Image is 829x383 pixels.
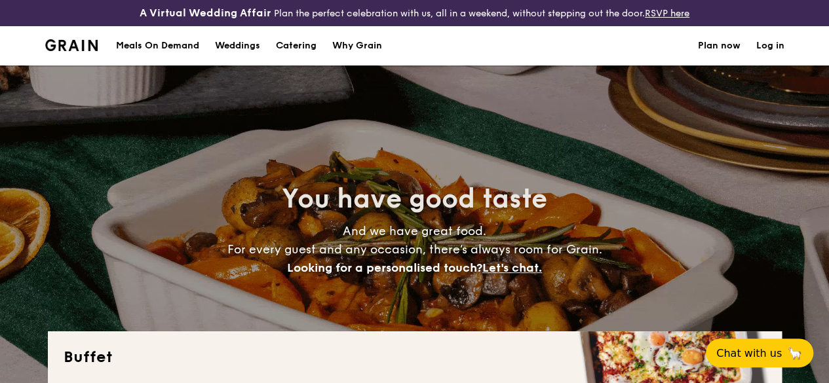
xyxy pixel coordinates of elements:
button: Chat with us🦙 [706,338,813,367]
div: Plan the perfect celebration with us, all in a weekend, without stepping out the door. [138,5,691,21]
h2: Buffet [64,347,766,368]
span: You have good taste [282,183,547,215]
a: Plan now [698,26,741,65]
img: Grain [45,39,98,51]
h1: Catering [276,26,317,65]
span: 🦙 [787,346,803,361]
div: Weddings [215,26,260,65]
div: Meals On Demand [116,26,199,65]
a: Meals On Demand [108,26,207,65]
a: Log in [756,26,784,65]
a: Catering [268,26,324,65]
span: And we have great food. For every guest and any occasion, there’s always room for Grain. [227,224,602,275]
div: Why Grain [332,26,382,65]
span: Let's chat. [482,261,542,275]
span: Chat with us [716,347,782,359]
a: RSVP here [645,8,689,19]
h4: A Virtual Wedding Affair [140,5,271,21]
a: Why Grain [324,26,390,65]
span: Looking for a personalised touch? [287,261,482,275]
a: Weddings [207,26,268,65]
a: Logotype [45,39,98,51]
